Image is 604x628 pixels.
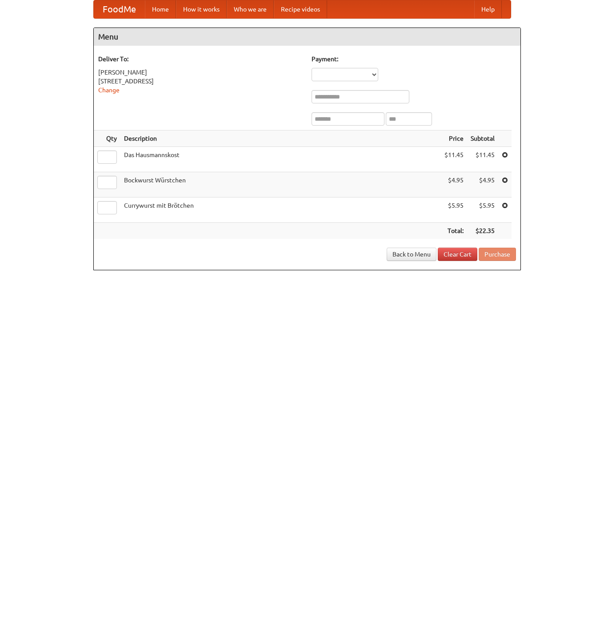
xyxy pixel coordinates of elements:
[441,223,467,239] th: Total:
[94,28,520,46] h4: Menu
[467,197,498,223] td: $5.95
[438,248,477,261] a: Clear Cart
[98,77,303,86] div: [STREET_ADDRESS]
[94,0,145,18] a: FoodMe
[441,172,467,197] td: $4.95
[474,0,502,18] a: Help
[312,55,516,63] h5: Payment:
[98,68,303,77] div: [PERSON_NAME]
[98,55,303,63] h5: Deliver To:
[441,130,467,147] th: Price
[98,87,120,94] a: Change
[120,197,441,223] td: Currywurst mit Brötchen
[227,0,274,18] a: Who we are
[387,248,436,261] a: Back to Menu
[94,130,120,147] th: Qty
[145,0,176,18] a: Home
[274,0,327,18] a: Recipe videos
[467,223,498,239] th: $22.35
[120,172,441,197] td: Bockwurst Würstchen
[467,147,498,172] td: $11.45
[441,197,467,223] td: $5.95
[120,147,441,172] td: Das Hausmannskost
[479,248,516,261] button: Purchase
[176,0,227,18] a: How it works
[120,130,441,147] th: Description
[441,147,467,172] td: $11.45
[467,130,498,147] th: Subtotal
[467,172,498,197] td: $4.95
